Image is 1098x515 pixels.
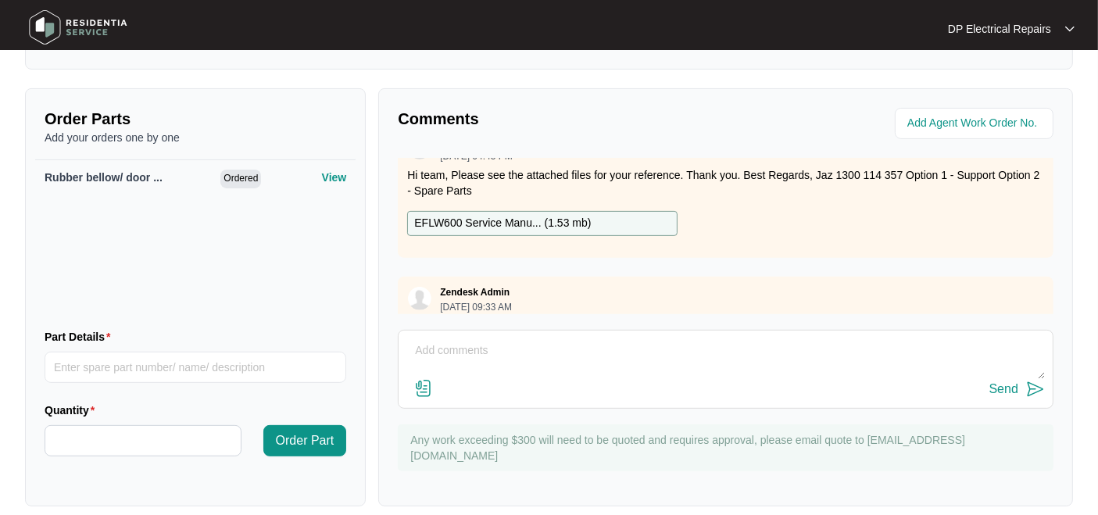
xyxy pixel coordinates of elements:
[23,4,133,51] img: residentia service logo
[410,432,1046,463] p: Any work exceeding $300 will need to be quoted and requires approval, please email quote to [EMAI...
[45,108,346,130] p: Order Parts
[220,170,261,188] span: Ordered
[322,170,347,185] p: View
[414,215,591,232] p: EFLW600 Service Manu... ( 1.53 mb )
[263,425,347,456] button: Order Part
[45,352,346,383] input: Part Details
[1026,380,1045,399] img: send-icon.svg
[45,171,163,184] span: Rubber bellow/ door ...
[948,21,1051,37] p: DP Electrical Repairs
[440,152,512,161] p: [DATE] 04:45 PM
[45,402,101,418] label: Quantity
[45,130,346,145] p: Add your orders one by one
[45,426,241,456] input: Quantity
[45,329,117,345] label: Part Details
[407,167,1044,198] p: Hi team, Please see the attached files for your reference. Thank you. Best Regards, Jaz 1300 114 ...
[907,114,1044,133] input: Add Agent Work Order No.
[440,302,512,312] p: [DATE] 09:33 AM
[1065,25,1075,33] img: dropdown arrow
[989,382,1018,396] div: Send
[440,286,510,299] p: Zendesk Admin
[989,379,1045,400] button: Send
[408,287,431,310] img: user.svg
[276,431,334,450] span: Order Part
[398,108,714,130] p: Comments
[414,379,433,398] img: file-attachment-doc.svg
